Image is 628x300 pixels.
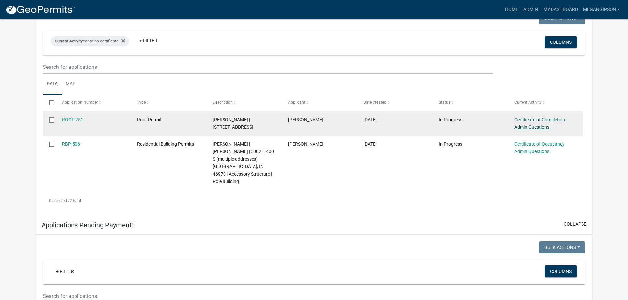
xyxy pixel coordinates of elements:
[131,95,206,110] datatable-header-cell: Type
[36,6,592,215] div: collapse
[363,117,377,122] span: 10/02/2025
[545,36,577,48] button: Columns
[42,221,133,229] h5: Applications Pending Payment:
[43,95,55,110] datatable-header-cell: Select
[62,117,83,122] a: ROOF-251
[541,3,581,16] a: My Dashboard
[56,95,131,110] datatable-header-cell: Application Number
[43,60,493,74] input: Search for applications
[288,141,323,147] span: Alvin Hedrick
[288,100,305,105] span: Applicant
[564,221,586,228] button: collapse
[363,100,386,105] span: Date Created
[51,265,79,277] a: + Filter
[137,117,162,122] span: Roof Permit
[439,117,462,122] span: In Progress
[357,95,433,110] datatable-header-cell: Date Created
[213,100,233,105] span: Description
[62,141,80,147] a: RBP-506
[514,100,542,105] span: Current Activity
[581,3,623,16] a: megangipson
[439,100,450,105] span: Status
[514,117,565,130] a: Certificate of Completion Admin Questions
[43,192,585,209] div: 2 total
[539,241,585,253] button: Bulk Actions
[521,3,541,16] a: Admin
[282,95,357,110] datatable-header-cell: Applicant
[439,141,462,147] span: In Progress
[514,141,565,154] a: Certificate of Occupancy Admin Questions
[62,100,98,105] span: Application Number
[213,117,253,130] span: Kevin W Swift | 2205 S Terrace Place
[134,35,163,46] a: + Filter
[62,74,79,95] a: Map
[502,3,521,16] a: Home
[288,117,323,122] span: Herbert Parsons
[206,95,282,110] datatable-header-cell: Description
[433,95,508,110] datatable-header-cell: Status
[55,39,83,43] span: Current Activity
[137,100,146,105] span: Type
[508,95,583,110] datatable-header-cell: Current Activity
[363,141,377,147] span: 09/19/2025
[49,198,70,203] span: 0 selected /
[137,141,194,147] span: Residential Building Permits
[213,141,274,184] span: Alvin Hedrick | Alvin Hedrick | 5002 E 400 S (multiple addresses) PERU, IN 46970 | Accessory Stru...
[51,36,129,46] div: contains certificate
[43,74,62,95] a: Data
[545,265,577,277] button: Columns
